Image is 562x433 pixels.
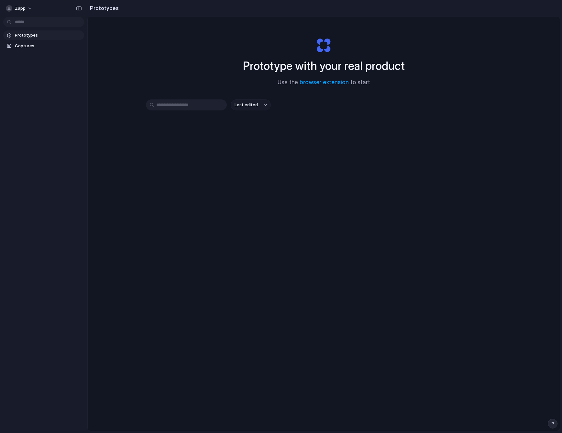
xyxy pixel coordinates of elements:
[231,99,271,110] button: Last edited
[3,30,84,40] a: Prototypes
[300,79,349,85] a: browser extension
[15,43,82,49] span: Captures
[15,32,82,39] span: Prototypes
[235,102,258,108] span: Last edited
[278,78,370,87] span: Use the to start
[3,41,84,51] a: Captures
[15,5,26,12] span: Zapp
[87,4,119,12] h2: Prototypes
[3,3,36,14] button: Zapp
[243,57,405,74] h1: Prototype with your real product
